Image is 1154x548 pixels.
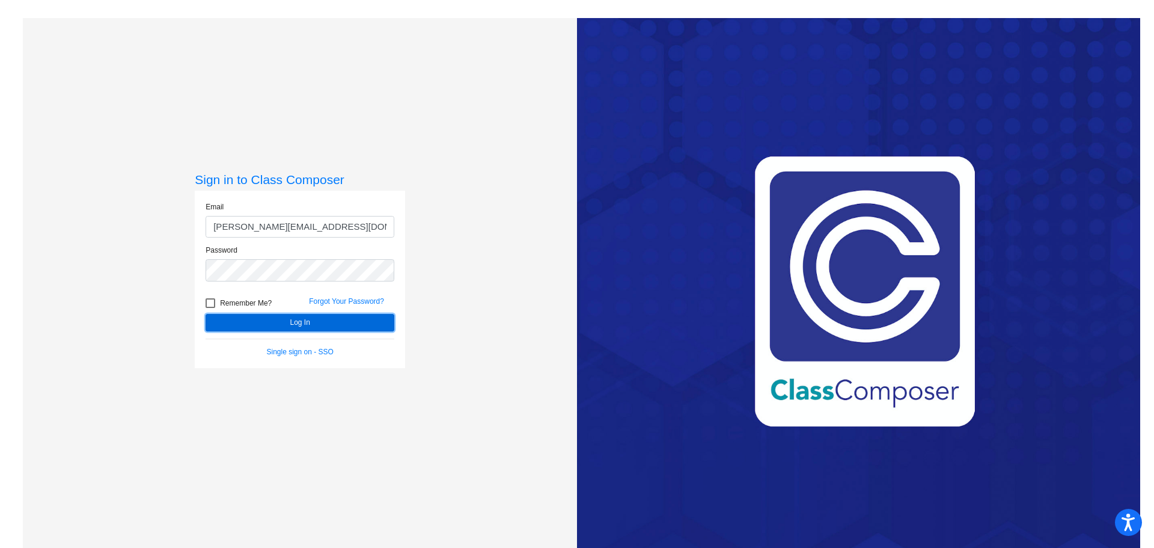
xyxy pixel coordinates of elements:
[206,314,394,331] button: Log In
[195,172,405,187] h3: Sign in to Class Composer
[309,297,384,306] a: Forgot Your Password?
[220,296,272,310] span: Remember Me?
[206,245,237,256] label: Password
[267,348,334,356] a: Single sign on - SSO
[206,202,224,212] label: Email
